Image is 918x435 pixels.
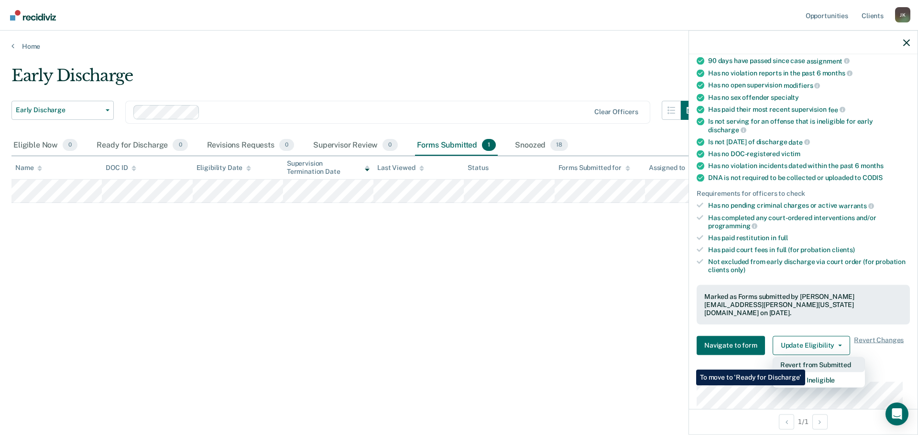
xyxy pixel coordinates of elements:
[513,135,570,156] div: Snoozed
[708,213,910,230] div: Has completed any court-ordered interventions and/or
[781,150,800,158] span: victim
[11,135,79,156] div: Eligible Now
[807,57,850,64] span: assignment
[779,414,794,429] button: Previous Opportunity
[704,293,902,317] div: Marked as Forms submitted by [PERSON_NAME][EMAIL_ADDRESS][PERSON_NAME][US_STATE][DOMAIN_NAME] on ...
[708,162,910,170] div: Has no violation incidents dated within the past 6
[773,372,865,387] button: Mark as Ineligible
[773,357,865,372] button: Revert from Submitted
[708,174,910,182] div: DNA is not required to be collected or uploaded to
[708,202,910,210] div: Has no pending criminal charges or active
[197,164,251,172] div: Eligibility Date
[11,42,907,51] a: Home
[771,93,799,101] span: specialty
[11,66,700,93] div: Early Discharge
[854,336,904,355] span: Revert Changes
[788,138,809,146] span: date
[311,135,400,156] div: Supervisor Review
[558,164,630,172] div: Forms Submitted for
[106,164,136,172] div: DOC ID
[173,139,187,151] span: 0
[63,139,77,151] span: 0
[708,150,910,158] div: Has no DOC-registered
[697,336,765,355] button: Navigate to form
[287,159,370,176] div: Supervision Termination Date
[708,69,910,77] div: Has no violation reports in the past 6
[377,164,424,172] div: Last Viewed
[828,106,845,113] span: fee
[708,93,910,101] div: Has no sex offender
[708,222,757,230] span: programming
[708,117,910,134] div: Is not serving for an offense that is ineligible for early
[895,7,910,22] button: Profile dropdown button
[839,202,874,209] span: warrants
[708,257,910,274] div: Not excluded from early discharge via court order (for probation clients
[895,7,910,22] div: J K
[382,139,397,151] span: 0
[468,164,488,172] div: Status
[708,234,910,242] div: Has paid restitution in
[773,336,850,355] button: Update Eligibility
[863,174,883,181] span: CODIS
[95,135,189,156] div: Ready for Discharge
[15,164,42,172] div: Name
[279,139,294,151] span: 0
[708,245,910,254] div: Has paid court fees in full (for probation
[550,139,568,151] span: 18
[861,162,884,170] span: months
[697,336,769,355] a: Navigate to form link
[708,138,910,146] div: Is not [DATE] of discharge
[10,10,56,21] img: Recidiviz
[689,409,918,434] div: 1 / 1
[832,245,855,253] span: clients)
[885,403,908,425] div: Open Intercom Messenger
[778,234,788,242] span: full
[649,164,694,172] div: Assigned to
[708,126,746,133] span: discharge
[205,135,296,156] div: Revisions Requests
[812,414,828,429] button: Next Opportunity
[708,81,910,90] div: Has no open supervision
[708,105,910,114] div: Has paid their most recent supervision
[697,370,910,378] dt: Supervision
[697,190,910,198] div: Requirements for officers to check
[16,106,102,114] span: Early Discharge
[415,135,498,156] div: Forms Submitted
[482,139,496,151] span: 1
[784,81,820,89] span: modifiers
[822,69,852,77] span: months
[594,108,638,116] div: Clear officers
[731,265,745,273] span: only)
[708,56,910,65] div: 90 days have passed since case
